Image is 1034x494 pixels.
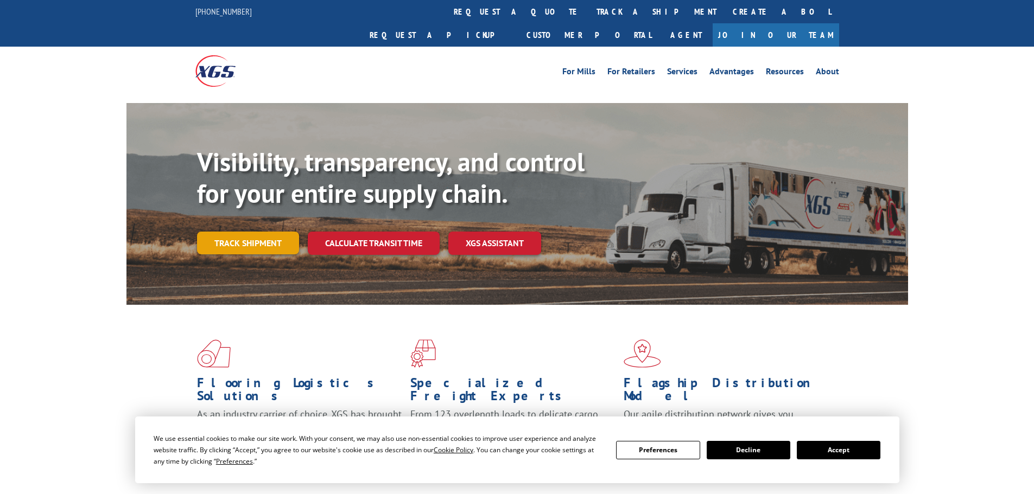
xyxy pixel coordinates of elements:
[135,416,899,483] div: Cookie Consent Prompt
[197,232,299,254] a: Track shipment
[197,376,402,408] h1: Flooring Logistics Solutions
[624,376,829,408] h1: Flagship Distribution Model
[410,408,616,456] p: From 123 overlength loads to delicate cargo, our experienced staff knows the best way to move you...
[659,23,713,47] a: Agent
[624,339,661,368] img: xgs-icon-flagship-distribution-model-red
[434,445,473,454] span: Cookie Policy
[154,433,603,467] div: We use essential cookies to make our site work. With your consent, we may also use non-essential ...
[308,232,440,255] a: Calculate transit time
[562,67,595,79] a: For Mills
[667,67,697,79] a: Services
[816,67,839,79] a: About
[361,23,518,47] a: Request a pickup
[624,408,823,433] span: Our agile distribution network gives you nationwide inventory management on demand.
[616,441,700,459] button: Preferences
[410,376,616,408] h1: Specialized Freight Experts
[197,408,402,446] span: As an industry carrier of choice, XGS has brought innovation and dedication to flooring logistics...
[766,67,804,79] a: Resources
[197,145,585,210] b: Visibility, transparency, and control for your entire supply chain.
[797,441,880,459] button: Accept
[410,339,436,368] img: xgs-icon-focused-on-flooring-red
[195,6,252,17] a: [PHONE_NUMBER]
[707,441,790,459] button: Decline
[448,232,541,255] a: XGS ASSISTANT
[709,67,754,79] a: Advantages
[197,339,231,368] img: xgs-icon-total-supply-chain-intelligence-red
[216,457,253,466] span: Preferences
[607,67,655,79] a: For Retailers
[713,23,839,47] a: Join Our Team
[518,23,659,47] a: Customer Portal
